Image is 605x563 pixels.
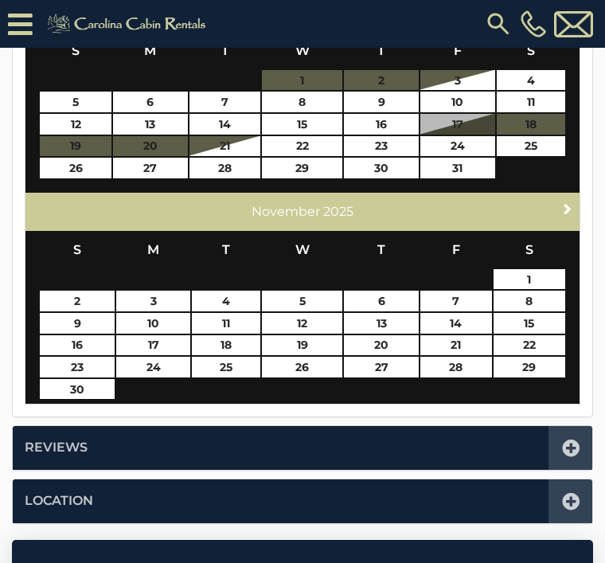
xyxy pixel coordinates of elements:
a: 20 [344,335,419,356]
a: 29 [494,357,565,377]
a: 11 [497,92,565,112]
a: 9 [344,92,419,112]
span: Saturday [525,242,533,257]
a: [PHONE_NUMBER] [517,10,550,37]
span: Sunday [72,43,80,58]
a: 21 [189,136,261,157]
a: 14 [420,313,492,334]
span: Tuesday [222,242,230,257]
a: 7 [189,92,261,112]
a: 1 [494,269,565,290]
a: 22 [494,335,565,356]
span: Next [561,202,574,215]
a: 16 [344,114,419,135]
a: Next [558,199,578,219]
a: 10 [116,313,191,334]
a: 6 [113,92,188,112]
a: 10 [420,92,495,112]
a: Reviews [25,439,88,457]
a: 17 [116,335,191,356]
a: 8 [262,92,342,112]
a: 4 [497,70,565,91]
a: 13 [113,114,188,135]
span: Thursday [377,43,385,58]
a: 25 [192,357,260,377]
a: 23 [40,357,115,377]
a: 27 [344,357,419,377]
a: 5 [40,92,111,112]
a: 12 [40,114,111,135]
a: 19 [262,335,342,356]
a: 23 [344,136,419,157]
a: 18 [192,335,260,356]
a: Location [25,492,93,510]
a: 30 [40,379,115,400]
a: 21 [420,335,492,356]
span: Monday [144,43,156,58]
a: 26 [40,158,111,178]
a: 7 [420,291,492,311]
img: search-regular.svg [484,10,513,38]
a: 29 [262,158,342,178]
a: 3 [420,70,495,91]
a: 15 [262,114,342,135]
span: Wednesday [295,242,310,257]
a: 15 [494,313,565,334]
a: 3 [116,291,191,311]
a: 31 [420,158,495,178]
span: November [252,204,320,219]
img: Khaki-logo.png [41,11,217,37]
a: 27 [113,158,188,178]
a: 14 [189,114,261,135]
span: Wednesday [295,43,310,58]
span: Friday [454,43,462,58]
a: 28 [189,158,261,178]
a: 8 [494,291,565,311]
a: 9 [40,313,115,334]
a: 30 [344,158,419,178]
a: 4 [192,291,260,311]
span: Monday [147,242,159,257]
a: 11 [192,313,260,334]
a: 16 [40,335,115,356]
a: 25 [497,136,565,157]
a: 24 [420,136,495,157]
a: 2 [40,291,115,311]
span: 2025 [323,204,353,219]
span: Friday [452,242,460,257]
span: Tuesday [221,43,229,58]
span: Sunday [73,242,81,257]
a: 22 [262,136,342,157]
a: 13 [344,313,419,334]
a: 6 [344,291,419,311]
span: Saturday [527,43,535,58]
a: 24 [116,357,191,377]
a: 28 [420,357,492,377]
a: 12 [262,313,342,334]
span: Thursday [377,242,385,257]
a: 26 [262,357,342,377]
a: 5 [262,291,342,311]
